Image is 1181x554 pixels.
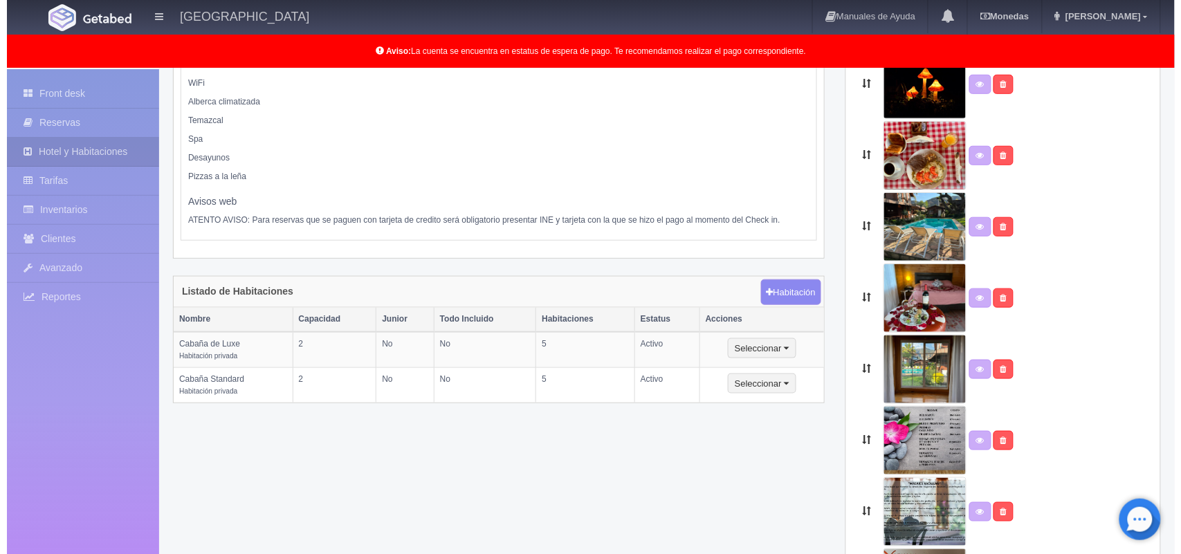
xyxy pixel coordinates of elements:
h4: Listado de Habitaciones [175,286,286,297]
th: Habitaciones [529,308,628,331]
td: 5 [529,332,628,368]
img: Getabed [76,13,125,24]
p: WiFi [181,77,803,89]
td: 5 [529,367,628,403]
td: No [427,367,529,403]
img: 612_7931.jpg [877,192,960,261]
button: Habitación [754,279,814,306]
th: Estatus [628,308,693,331]
th: Capacidad [286,308,369,331]
span: [PERSON_NAME] [1055,11,1134,21]
h5: Avisos web [181,196,803,207]
td: No [369,367,428,403]
p: Pizzas a la leña [181,171,803,183]
img: 612_7932.jpg [877,264,960,333]
th: Nombre [167,308,286,331]
button: Seleccionar [721,373,789,394]
td: Activo [628,367,693,403]
p: ATENTO AVISO: Para reservas que se paguen con tarjeta de credito será obligatorio presentar INE y... [181,214,803,226]
img: 612_7890.jpg [877,121,960,190]
img: Getabed [42,4,69,31]
b: Aviso: [379,46,404,56]
h4: [GEOGRAPHIC_DATA] [173,7,302,24]
td: 2 [286,332,369,368]
button: Seleccionar [721,338,789,359]
th: Junior [369,308,428,331]
td: Cabaña de Luxe [167,332,286,368]
p: Desayunos [181,152,803,164]
img: 612_7988.jpg [877,406,960,475]
p: Spa [181,133,803,145]
td: No [427,332,529,368]
td: Activo [628,332,693,368]
small: Habitación privada [172,387,230,395]
th: Acciones [693,308,817,331]
img: 612_7989.jpg [877,477,960,546]
small: Habitación privada [172,352,230,360]
img: 612_7933.jpg [877,335,960,404]
img: 612_7743.jpg [877,50,960,119]
p: Temazcal [181,115,803,127]
p: Alberca climatizada [181,96,803,108]
b: Monedas [973,11,1022,21]
td: 2 [286,367,369,403]
td: Cabaña Standard [167,367,286,403]
th: Todo Incluido [427,308,529,331]
td: No [369,332,428,368]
